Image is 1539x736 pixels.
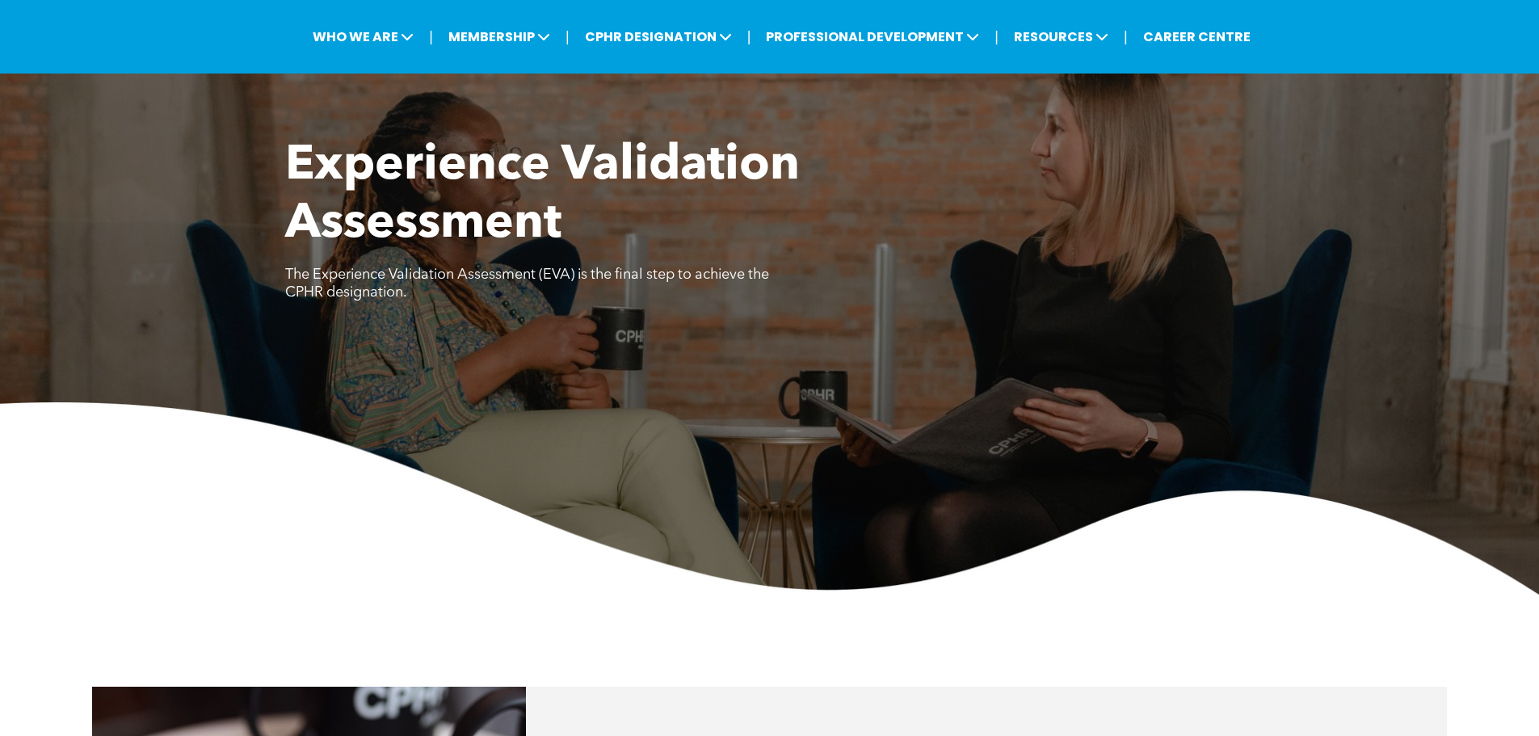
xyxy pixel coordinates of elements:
[747,20,751,53] li: |
[566,20,570,53] li: |
[1138,22,1255,52] a: CAREER CENTRE
[444,22,555,52] span: MEMBERSHIP
[285,142,800,249] span: Experience Validation Assessment
[429,20,433,53] li: |
[994,20,999,53] li: |
[308,22,418,52] span: WHO WE ARE
[285,267,769,300] span: The Experience Validation Assessment (EVA) is the final step to achieve the CPHR designation.
[1124,20,1128,53] li: |
[761,22,984,52] span: PROFESSIONAL DEVELOPMENT
[580,22,737,52] span: CPHR DESIGNATION
[1009,22,1113,52] span: RESOURCES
